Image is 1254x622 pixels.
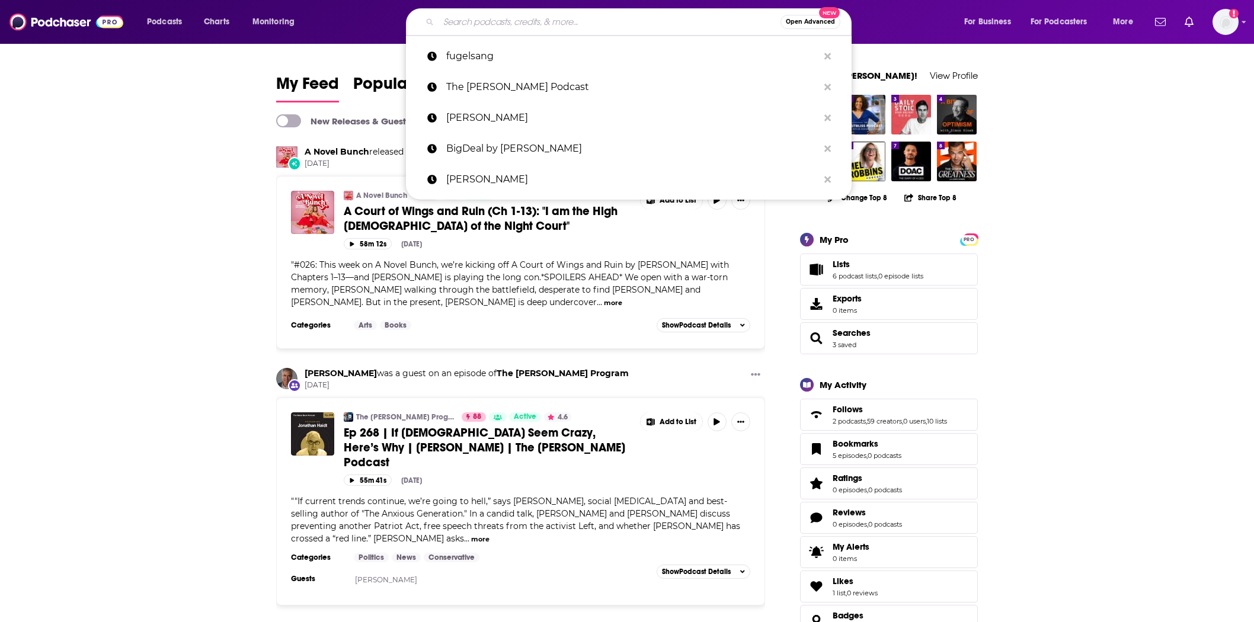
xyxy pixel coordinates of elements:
span: Monitoring [252,14,295,30]
button: 55m 41s [344,474,392,486]
a: PRO [962,234,976,243]
span: Exports [804,296,828,312]
span: Exports [833,293,862,304]
a: Welcome [PERSON_NAME]! [800,70,917,81]
img: Jonathan Haidt [276,368,297,389]
button: open menu [1105,12,1148,31]
img: A Novel Bunch [344,191,353,200]
a: News [392,553,421,562]
a: New Releases & Guests Only [276,114,432,127]
img: Podchaser - Follow, Share and Rate Podcasts [9,11,123,33]
div: New Episode [288,157,301,170]
a: The [PERSON_NAME] Podcast [406,72,852,102]
a: My Feed [276,73,339,102]
a: Ep 268 | If Americans Seem Crazy, Here’s Why | Jonathan Haidt | The Glenn Beck Podcast [291,412,334,456]
span: Searches [833,328,871,338]
button: Show profile menu [1213,9,1239,35]
a: Lists [804,261,828,278]
h3: Guests [291,574,344,583]
span: PRO [962,235,976,244]
button: open menu [1023,12,1105,31]
button: 4.6 [544,412,571,422]
a: Likes [804,578,828,595]
span: Follows [800,399,978,431]
a: Reviews [833,507,902,518]
span: , [926,417,927,425]
button: open menu [139,12,197,31]
p: michelle obama [446,164,818,195]
span: , [877,272,878,280]
a: Lists [833,259,923,270]
span: Charts [204,14,229,30]
h3: Categories [291,320,344,330]
span: Bookmarks [800,433,978,465]
svg: Add a profile image [1229,9,1239,18]
span: " [291,496,740,544]
img: A Novel Bunch [276,146,297,168]
a: The Gutbliss Podcast [846,95,885,134]
button: open menu [956,12,1026,31]
span: "If current trends continue, we’re going to hell,” says [PERSON_NAME], social [MEDICAL_DATA] and ... [291,496,740,544]
span: Open Advanced [786,19,835,25]
a: 6 podcast lists [833,272,877,280]
p: ben greenfield [446,102,818,133]
img: The School of Greatness [937,142,977,181]
span: My Feed [276,73,339,101]
a: Ratings [833,473,902,483]
button: Show More Button [641,191,702,210]
div: New Appearance [288,379,301,392]
button: Change Top 8 [821,190,894,205]
a: 0 podcasts [868,486,902,494]
span: ... [464,533,469,544]
span: Bookmarks [833,438,878,449]
span: , [866,451,868,460]
img: The Diary Of A CEO with Steven Bartlett [891,142,931,181]
a: Jonathan Haidt [305,368,377,379]
button: ShowPodcast Details [657,565,750,579]
a: Show notifications dropdown [1150,12,1170,32]
span: Lists [833,259,850,270]
span: For Podcasters [1031,14,1087,30]
a: 0 reviews [847,589,878,597]
span: ... [597,297,602,307]
a: 1 list [833,589,846,597]
span: Follows [833,404,863,415]
h3: Categories [291,553,344,562]
a: Arts [354,320,377,330]
a: The Glenn Beck Program [497,368,629,379]
span: " [291,259,729,307]
span: Popular Feed [353,73,454,101]
a: Conservative [424,553,479,562]
a: 0 podcasts [868,520,902,528]
span: Active [514,411,536,423]
a: Charts [196,12,236,31]
button: more [604,298,622,308]
span: Reviews [833,507,866,518]
a: A Court of Wings and Ruin (Ch 1-13): "I am the High Lady of the Night Court" [291,191,334,234]
a: View Profile [930,70,978,81]
input: Search podcasts, credits, & more... [439,12,780,31]
a: 0 episodes [833,520,867,528]
h3: released a new episode [305,146,465,158]
span: Badges [833,610,863,621]
a: A Court of Wings and Ruin (Ch 1-13): "I am the High [DEMOGRAPHIC_DATA] of the Night Court" [344,204,632,233]
span: Podcasts [147,14,182,30]
button: ShowPodcast Details [657,318,750,332]
span: 0 items [833,306,862,315]
span: , [902,417,903,425]
a: 0 episodes [833,486,867,494]
a: Ratings [804,475,828,492]
div: My Pro [820,234,849,245]
span: New [819,7,840,18]
span: Lists [800,254,978,286]
button: open menu [244,12,310,31]
span: Show Podcast Details [662,568,731,576]
span: My Alerts [833,541,869,552]
button: Open AdvancedNew [780,15,840,29]
a: Bookmarks [804,441,828,457]
a: Books [380,320,411,330]
p: fugelsang [446,41,818,72]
